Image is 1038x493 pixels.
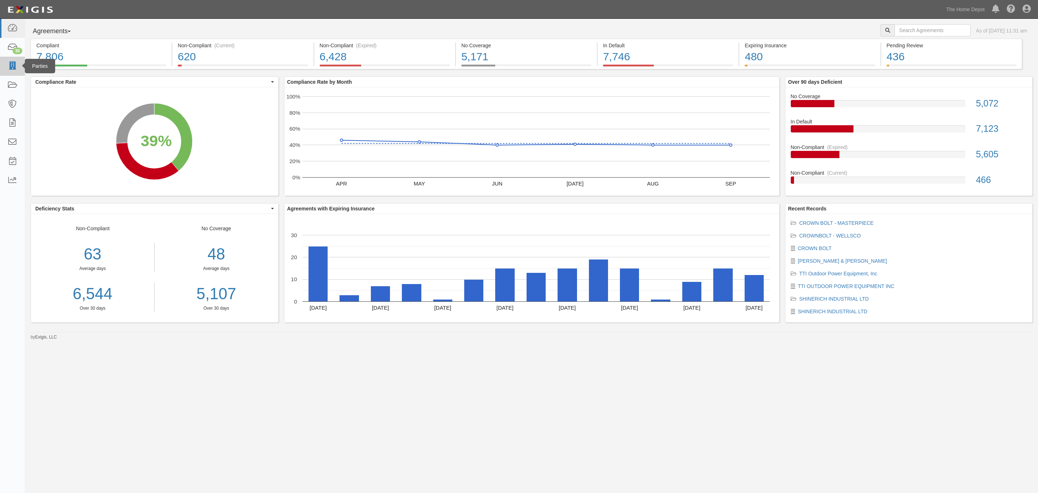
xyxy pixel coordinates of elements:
[172,65,313,70] a: Non-Compliant(Current)620
[496,304,513,310] text: [DATE]
[314,65,455,70] a: Non-Compliant(Expired)6,428
[799,296,869,302] a: SHINERICH INDUSTRIAL LTD
[881,65,1022,70] a: Pending Review436
[976,27,1027,34] div: As of [DATE] 11:31 am
[13,48,22,54] div: 30
[461,49,591,65] div: 5,171
[35,78,269,86] span: Compliance Rate
[31,87,278,196] svg: A chart.
[566,180,583,186] text: [DATE]
[461,42,591,49] div: No Coverage
[31,77,278,87] button: Compliance Rate
[372,304,389,310] text: [DATE]
[785,144,1033,151] div: Non-Compliant
[791,144,1027,169] a: Non-Compliant(Expired)5,605
[827,144,848,151] div: (Expired)
[291,232,297,238] text: 30
[887,42,1016,49] div: Pending Review
[683,304,700,310] text: [DATE]
[895,24,971,36] input: Search Agreements
[791,93,1027,118] a: No Coverage5,072
[31,65,172,70] a: Compliant7,806
[887,49,1016,65] div: 436
[31,283,154,305] a: 6,544
[35,335,57,340] a: Exigis, LLC
[160,243,273,266] div: 48
[785,118,1033,125] div: In Default
[492,180,502,186] text: JUN
[35,205,269,212] span: Deficiency Stats
[971,122,1032,135] div: 7,123
[178,42,308,49] div: Non-Compliant (Current)
[798,309,868,314] a: SHINERICH INDUSTRIAL LTD
[214,42,235,49] div: (Current)
[160,305,273,311] div: Over 30 days
[798,258,887,264] a: [PERSON_NAME] & [PERSON_NAME]
[745,42,875,49] div: Expiring Insurance
[603,49,733,65] div: 7,746
[799,220,874,226] a: CROWN BOLT - MASTERPIECE
[971,148,1032,161] div: 5,605
[289,142,300,148] text: 40%
[745,49,875,65] div: 480
[160,266,273,272] div: Average days
[294,298,297,304] text: 0
[799,233,861,239] a: CROWNBOLT - WELLSCO
[289,158,300,164] text: 20%
[788,79,842,85] b: Over 90 days Deficient
[310,304,327,310] text: [DATE]
[287,206,375,211] b: Agreements with Expiring Insurance
[603,42,733,49] div: In Default
[791,118,1027,144] a: In Default7,123
[320,49,450,65] div: 6,428
[413,180,425,186] text: MAY
[598,65,738,70] a: In Default7,746
[791,169,1027,189] a: Non-Compliant(Current)466
[942,2,988,17] a: The Home Depot
[456,65,597,70] a: No Coverage5,171
[292,174,300,180] text: 0%
[798,245,832,251] a: CROWN BOLT
[289,126,300,132] text: 60%
[5,3,55,16] img: logo-5460c22ac91f19d4615b14bd174203de0afe785f0fc80cf4dbbc73dc1793850b.png
[1007,5,1015,14] i: Help Center - Complianz
[725,180,736,186] text: SEP
[559,304,576,310] text: [DATE]
[291,276,297,282] text: 10
[284,87,779,196] svg: A chart.
[434,304,451,310] text: [DATE]
[788,206,827,211] b: Recent Records
[31,266,154,272] div: Average days
[155,225,278,311] div: No Coverage
[291,254,297,260] text: 20
[286,93,300,99] text: 100%
[31,243,154,266] div: 63
[31,334,57,340] small: by
[284,214,779,322] svg: A chart.
[799,271,877,276] a: TTI Outdoor Power Equipment, Inc
[785,169,1033,176] div: Non-Compliant
[745,304,762,310] text: [DATE]
[36,42,166,49] div: Compliant
[31,24,85,39] button: Agreements
[31,204,278,214] button: Deficiency Stats
[971,174,1032,187] div: 466
[621,304,638,310] text: [DATE]
[971,97,1032,110] div: 5,072
[356,42,377,49] div: (Expired)
[798,283,895,289] a: TTI OUTDOOR POWER EQUIPMENT INC
[739,65,880,70] a: Expiring Insurance480
[31,225,155,311] div: Non-Compliant
[320,42,450,49] div: Non-Compliant (Expired)
[160,283,273,305] a: 5,107
[289,109,300,115] text: 80%
[141,130,172,152] div: 39%
[178,49,308,65] div: 620
[287,79,352,85] b: Compliance Rate by Month
[25,59,55,73] div: Parties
